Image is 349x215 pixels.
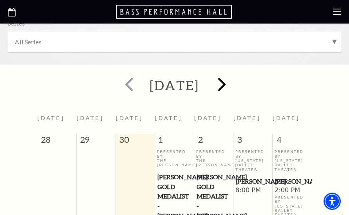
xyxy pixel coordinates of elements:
button: prev [114,72,142,100]
a: Open this option [8,6,16,18]
label: All Series [14,38,335,46]
span: [DATE] [155,115,182,121]
span: [PERSON_NAME] [275,177,309,186]
span: 4 [273,134,312,149]
span: [DATE] [233,115,261,121]
span: 8:00 PM [235,186,271,195]
p: Presented By [US_STATE] Ballet Theater [235,149,271,172]
span: [DATE] [116,115,143,121]
span: 3 [233,134,272,149]
a: Open this option [116,4,233,20]
span: [PERSON_NAME] [236,177,270,186]
div: Accessibility Menu [324,193,341,210]
span: [DATE] [76,115,104,121]
span: [DATE] [194,115,222,121]
button: next [207,72,235,100]
span: 30 [116,134,155,149]
span: 2 [194,134,233,149]
span: [DATE] [273,115,300,121]
p: Presented By The [PERSON_NAME] [196,149,231,168]
span: 1 [155,134,194,149]
p: Presented By The [PERSON_NAME] [157,149,192,168]
p: Presented By [US_STATE] Ballet Theater [275,149,310,172]
h2: [DATE] [150,78,199,93]
span: 29 [77,134,116,149]
span: [DATE] [37,115,65,121]
span: 28 [37,134,76,149]
span: 2:00 PM [275,186,310,195]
